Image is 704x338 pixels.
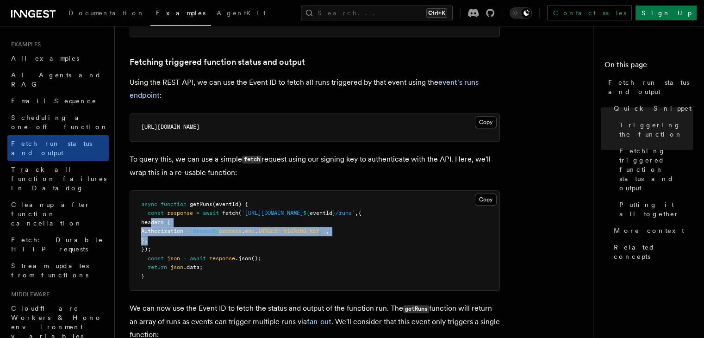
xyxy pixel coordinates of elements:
[7,257,109,283] a: Stream updates from functions
[209,255,235,262] span: response
[614,104,692,113] span: Quick Snippet
[326,228,329,234] span: ,
[141,219,164,225] span: headers
[301,6,453,20] button: Search...Ctrl+K
[619,120,693,139] span: Triggering the function
[619,146,693,193] span: Fetching triggered function status and output
[307,317,331,326] a: fan-out
[11,140,92,156] span: Fetch run status and output
[212,201,248,207] span: (eventId) {
[148,255,164,262] span: const
[183,228,187,234] span: :
[7,232,109,257] a: Fetch: Durable HTTP requests
[141,237,144,244] span: }
[190,228,212,234] span: `Bearer
[303,210,310,216] span: ${
[7,93,109,109] a: Email Sequence
[196,210,199,216] span: =
[203,210,219,216] span: await
[183,255,187,262] span: =
[616,117,693,143] a: Triggering the function
[604,59,693,74] h4: On this page
[235,255,251,262] span: .json
[141,228,183,234] span: Authorization
[258,228,319,234] span: INNGEST_SIGNING_KEY
[167,255,180,262] span: json
[11,97,97,105] span: Email Sequence
[190,255,206,262] span: await
[144,237,148,244] span: ,
[11,55,79,62] span: All examples
[183,264,203,270] span: .data;
[403,305,429,313] code: getRuns
[336,210,355,216] span: /runs`
[219,228,242,234] span: process
[217,9,266,17] span: AgentKit
[323,228,326,234] span: `
[212,228,219,234] span: ${
[604,74,693,100] a: Fetch run status and output
[355,210,358,216] span: ,
[610,222,693,239] a: More context
[614,226,684,235] span: More context
[141,273,144,280] span: }
[190,201,212,207] span: getRuns
[130,56,305,69] a: Fetching triggered function status and output
[7,41,41,48] span: Examples
[211,3,271,25] a: AgentKit
[616,196,693,222] a: Putting it all together
[242,210,303,216] span: `[URL][DOMAIN_NAME]
[11,236,103,253] span: Fetch: Durable HTTP requests
[510,7,532,19] button: Toggle dark mode
[608,78,693,96] span: Fetch run status and output
[475,194,497,206] button: Copy
[148,210,164,216] span: const
[635,6,697,20] a: Sign Up
[167,219,170,225] span: {
[69,9,145,17] span: Documentation
[164,219,167,225] span: :
[7,67,109,93] a: AI Agents and RAG
[251,255,261,262] span: ();
[310,210,332,216] span: eventId
[141,246,151,252] span: });
[475,116,497,128] button: Copy
[148,264,167,270] span: return
[170,264,183,270] span: json
[547,6,632,20] a: Contact sales
[130,153,500,179] p: To query this, we can use a simple request using our signing key to authenticate with the API. He...
[11,201,90,227] span: Cleanup after function cancellation
[11,166,106,192] span: Track all function failures in Datadog
[614,243,693,261] span: Related concepts
[616,143,693,196] a: Fetching triggered function status and output
[7,135,109,161] a: Fetch run status and output
[11,262,89,279] span: Stream updates from functions
[242,156,262,163] code: fetch
[7,50,109,67] a: All examples
[156,9,206,17] span: Examples
[161,201,187,207] span: function
[610,239,693,265] a: Related concepts
[255,228,258,234] span: .
[619,200,693,219] span: Putting it all together
[167,210,193,216] span: response
[7,291,50,298] span: Middleware
[150,3,211,26] a: Examples
[238,210,242,216] span: (
[358,210,361,216] span: {
[7,161,109,196] a: Track all function failures in Datadog
[242,228,245,234] span: .
[7,196,109,232] a: Cleanup after function cancellation
[63,3,150,25] a: Documentation
[11,114,108,131] span: Scheduling a one-off function
[141,124,199,130] span: [URL][DOMAIN_NAME]
[7,109,109,135] a: Scheduling a one-off function
[610,100,693,117] a: Quick Snippet
[141,201,157,207] span: async
[11,71,101,88] span: AI Agents and RAG
[332,210,336,216] span: }
[426,8,447,18] kbd: Ctrl+K
[245,228,255,234] span: env
[130,76,500,102] p: Using the REST API, we can use the Event ID to fetch all runs triggered by that event using the :
[222,210,238,216] span: fetch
